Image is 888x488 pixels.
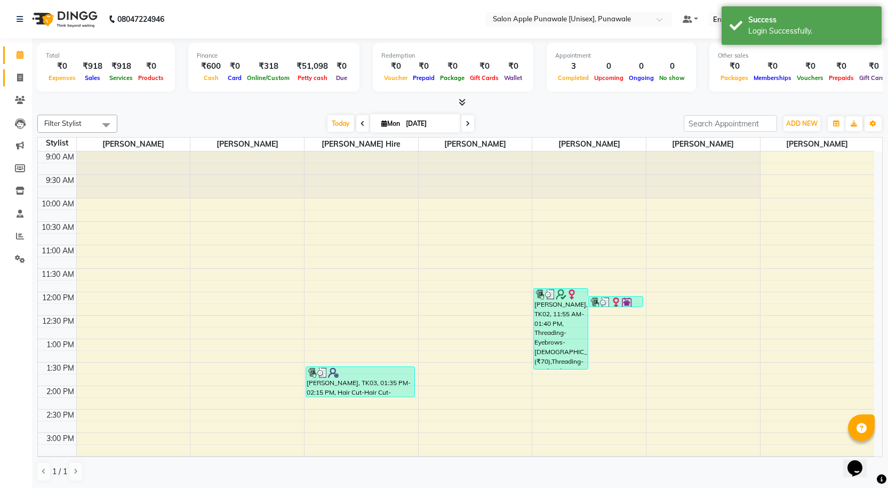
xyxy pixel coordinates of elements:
span: Products [135,74,166,82]
span: No show [657,74,687,82]
span: Gift Cards [467,74,501,82]
div: 9:00 AM [44,151,76,163]
span: Packages [718,74,751,82]
div: 10:00 AM [39,198,76,210]
div: ₹0 [718,60,751,73]
div: ₹0 [135,60,166,73]
b: 08047224946 [117,4,164,34]
div: ₹0 [46,60,78,73]
span: [PERSON_NAME] [646,138,760,151]
div: 10:30 AM [39,222,76,233]
span: [PERSON_NAME] [77,138,190,151]
span: Wallet [501,74,525,82]
div: 12:30 PM [40,316,76,327]
span: [PERSON_NAME] [419,138,532,151]
div: 0 [657,60,687,73]
span: Expenses [46,74,78,82]
div: ₹0 [501,60,525,73]
div: 9:30 AM [44,175,76,186]
div: Appointment [555,51,687,60]
span: [PERSON_NAME] Hire [305,138,418,151]
div: ₹0 [437,60,467,73]
div: ₹51,098 [292,60,332,73]
div: ₹318 [244,60,292,73]
span: Ongoing [626,74,657,82]
iframe: chat widget [843,445,877,477]
div: 12:00 PM [40,292,76,303]
div: 3:00 PM [44,433,76,444]
div: 0 [591,60,626,73]
div: ₹0 [332,60,351,73]
div: Login Successfully. [748,26,874,37]
span: [PERSON_NAME] [190,138,304,151]
span: Online/Custom [244,74,292,82]
span: Completed [555,74,591,82]
div: [PERSON_NAME], TK03, 01:35 PM-02:15 PM, Hair Cut-Hair Cut-[DEMOGRAPHIC_DATA] (₹200) [306,367,414,397]
div: ₹918 [78,60,107,73]
span: Memberships [751,74,794,82]
span: Due [333,74,350,82]
div: ₹918 [107,60,135,73]
div: 0 [626,60,657,73]
span: 1 / 1 [52,466,67,477]
div: ₹0 [381,60,410,73]
span: Card [225,74,244,82]
div: 2:30 PM [44,410,76,421]
div: Finance [197,51,351,60]
span: [PERSON_NAME] [761,138,874,151]
div: 11:00 AM [39,245,76,257]
div: 2:00 PM [44,386,76,397]
div: Success [748,14,874,26]
div: [PERSON_NAME], TK02, 11:55 AM-01:40 PM, Threading-Eyebrows-[DEMOGRAPHIC_DATA] (₹70),Threading-For... [534,289,588,369]
span: ADD NEW [786,119,818,127]
span: Package [437,74,467,82]
div: Total [46,51,166,60]
span: Mon [379,119,403,127]
span: Upcoming [591,74,626,82]
div: 1:00 PM [44,339,76,350]
span: Voucher [381,74,410,82]
span: Cash [201,74,221,82]
div: ₹0 [826,60,857,73]
div: ₹0 [794,60,826,73]
span: Petty cash [295,74,330,82]
span: Prepaids [826,74,857,82]
div: 3 [555,60,591,73]
div: ₹600 [197,60,225,73]
div: ₹0 [225,60,244,73]
img: logo [27,4,100,34]
div: Stylist [38,138,76,149]
span: Sales [82,74,103,82]
div: [PERSON_NAME], TK01, 12:05 PM-12:20 PM, Threading-Eyebrows-[DEMOGRAPHIC_DATA] (₹70) [589,297,643,307]
div: 3:30 PM [44,457,76,468]
span: Filter Stylist [44,119,82,127]
input: Search Appointment [684,115,777,132]
div: ₹0 [751,60,794,73]
div: ₹0 [410,60,437,73]
span: Today [327,115,354,132]
input: 2025-09-01 [403,116,456,132]
span: Vouchers [794,74,826,82]
span: [PERSON_NAME] [532,138,646,151]
div: ₹0 [467,60,501,73]
div: 1:30 PM [44,363,76,374]
button: ADD NEW [783,116,820,131]
div: Redemption [381,51,525,60]
div: 11:30 AM [39,269,76,280]
span: Services [107,74,135,82]
span: Prepaid [410,74,437,82]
